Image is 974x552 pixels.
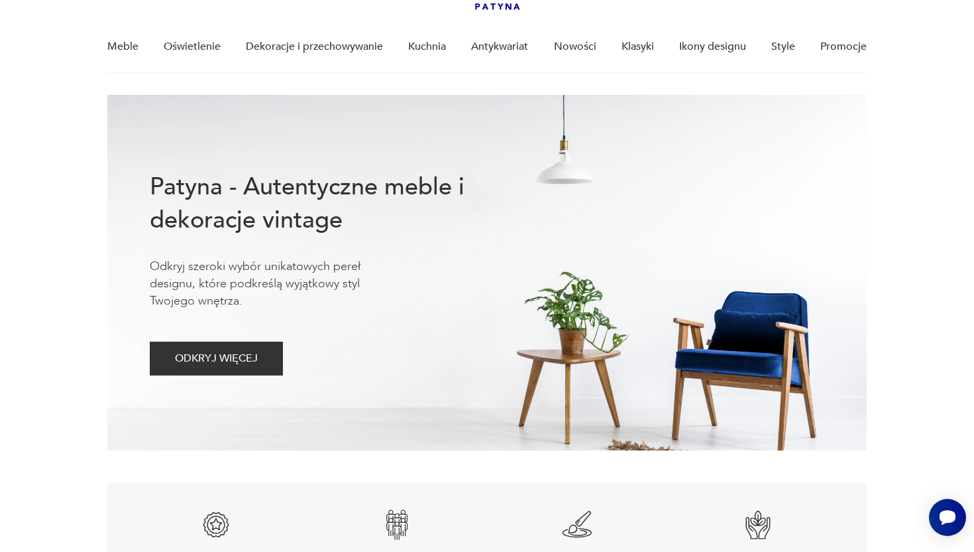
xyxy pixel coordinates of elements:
[150,258,402,310] p: Odkryj szeroki wybór unikatowych pereł designu, które podkreślą wyjątkowy styl Twojego wnętrza.
[771,21,795,72] a: Style
[820,21,867,72] a: Promocje
[200,509,232,541] img: Znak gwarancji jakości
[381,509,413,541] img: Znak gwarancji jakości
[622,21,654,72] a: Klasyki
[408,21,446,72] a: Kuchnia
[150,355,283,364] a: ODKRYJ WIĘCEJ
[107,21,138,72] a: Meble
[150,171,508,237] h1: Patyna - Autentyczne meble i dekoracje vintage
[561,509,593,541] img: Znak gwarancji jakości
[679,21,746,72] a: Ikony designu
[742,509,774,541] img: Znak gwarancji jakości
[554,21,596,72] a: Nowości
[471,21,528,72] a: Antykwariat
[164,21,221,72] a: Oświetlenie
[246,21,383,72] a: Dekoracje i przechowywanie
[150,342,283,376] button: ODKRYJ WIĘCEJ
[929,499,966,536] iframe: Smartsupp widget button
